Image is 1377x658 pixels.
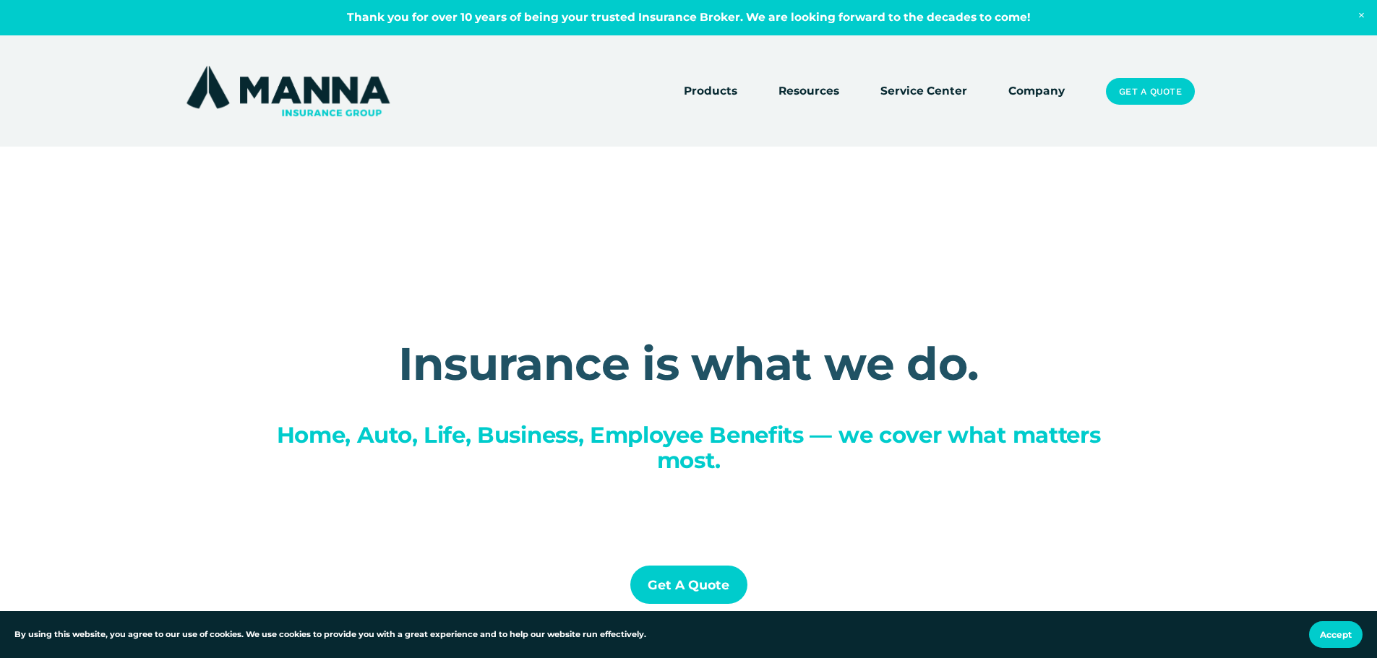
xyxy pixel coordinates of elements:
[14,628,646,641] p: By using this website, you agree to our use of cookies. We use cookies to provide you with a grea...
[778,82,839,102] a: folder dropdown
[778,82,839,100] span: Resources
[684,82,737,102] a: folder dropdown
[880,82,967,102] a: Service Center
[630,566,747,604] a: Get a Quote
[684,82,737,100] span: Products
[398,336,979,391] strong: Insurance is what we do.
[277,421,1107,474] span: Home, Auto, Life, Business, Employee Benefits — we cover what matters most.
[1309,621,1363,648] button: Accept
[1008,82,1065,102] a: Company
[1320,629,1352,640] span: Accept
[1106,78,1194,105] a: Get a Quote
[183,63,393,119] img: Manna Insurance Group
